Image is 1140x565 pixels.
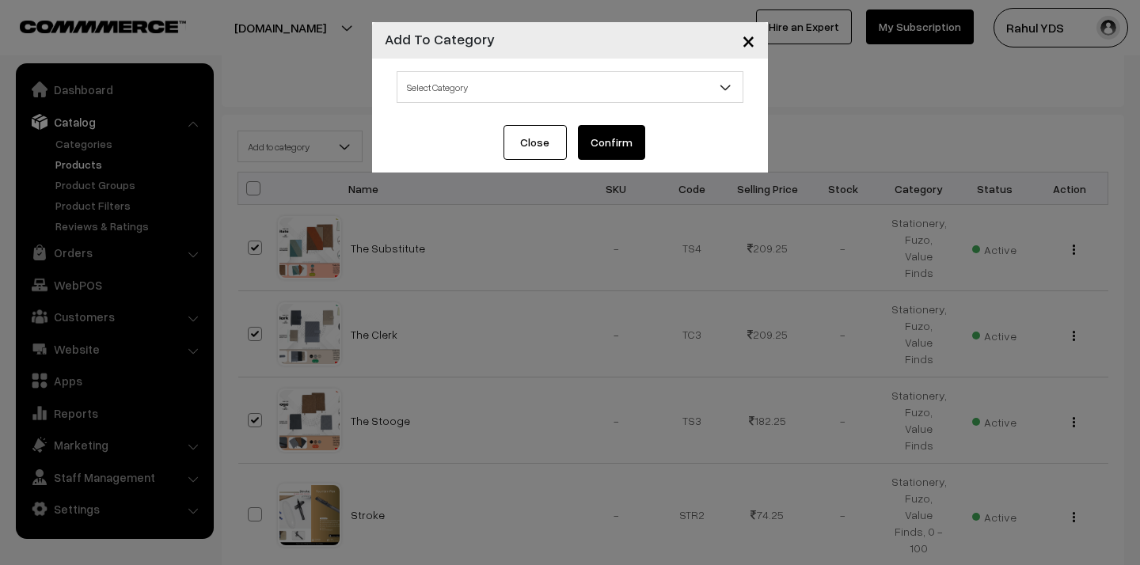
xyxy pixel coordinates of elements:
[385,28,495,50] h4: Add To Category
[397,71,743,103] span: Select Category
[742,25,755,55] span: ×
[729,16,768,65] button: Close
[397,74,743,101] span: Select Category
[503,125,567,160] button: Close
[578,125,645,160] button: Confirm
